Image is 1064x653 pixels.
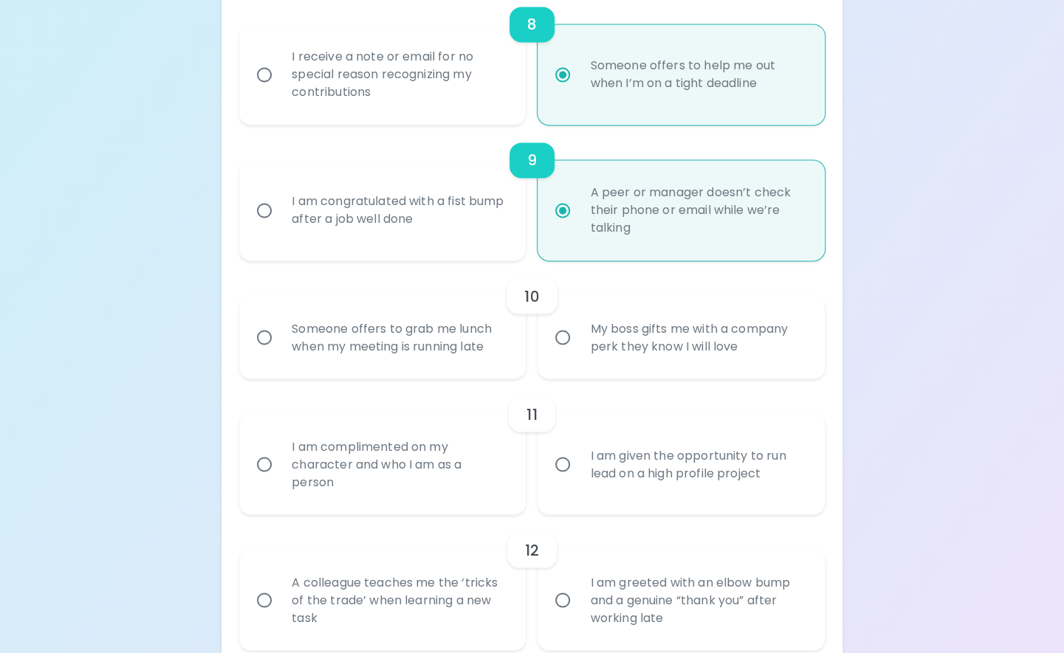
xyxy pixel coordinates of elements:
[239,514,825,650] div: choice-group-check
[578,429,816,500] div: I am given the opportunity to run lead on a high profile project
[525,538,539,562] h6: 12
[578,302,816,373] div: My boss gifts me with a company perk they know I will love
[527,13,537,36] h6: 8
[578,556,816,644] div: I am greeted with an elbow bump and a genuine “thank you” after working late
[578,166,816,255] div: A peer or manager doesn’t check their phone or email while we’re talking
[527,148,537,172] h6: 9
[524,284,539,308] h6: 10
[280,30,518,119] div: I receive a note or email for no special reason recognizing my contributions
[280,556,518,644] div: A colleague teaches me the ‘tricks of the trade’ when learning a new task
[280,302,518,373] div: Someone offers to grab me lunch when my meeting is running late
[526,402,537,426] h6: 11
[239,125,825,260] div: choice-group-check
[239,379,825,514] div: choice-group-check
[578,39,816,110] div: Someone offers to help me out when I’m on a tight deadline
[280,175,518,246] div: I am congratulated with a fist bump after a job well done
[280,420,518,508] div: I am complimented on my character and who I am as a person
[239,260,825,379] div: choice-group-check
